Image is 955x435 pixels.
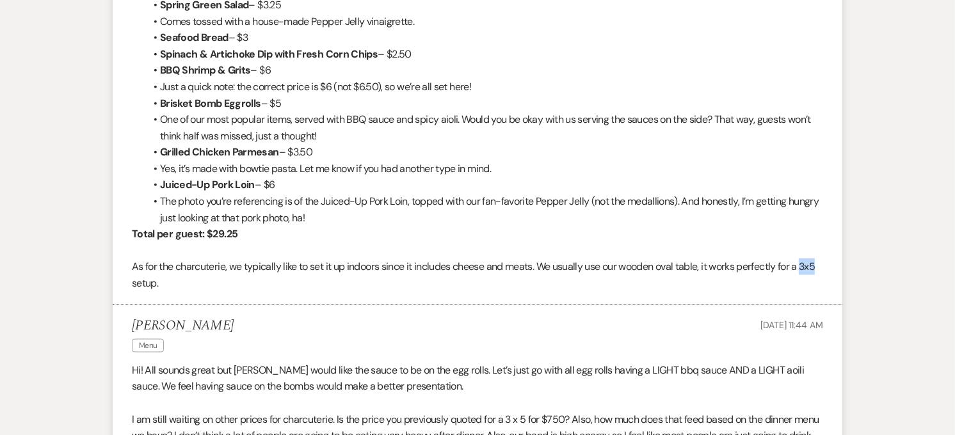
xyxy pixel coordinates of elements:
[132,318,234,334] h5: [PERSON_NAME]
[132,339,164,352] span: Menu
[145,79,823,95] li: Just a quick note: the correct price is $6 (not $6.50), so we’re all set here!
[160,97,261,110] strong: Brisket Bomb Eggrolls
[132,258,823,291] p: As for the charcuterie, we typically like to set it up indoors since it includes cheese and meats...
[145,46,823,63] li: – $2.50
[145,161,823,177] li: Yes, it’s made with bowtie pasta. Let me know if you had another type in mind.
[145,144,823,161] li: – $3.50
[160,31,229,44] strong: Seafood Bread
[145,29,823,46] li: – $3
[160,47,378,61] strong: Spinach & Artichoke Dip with Fresh Corn Chips
[145,193,823,226] li: The photo you’re referencing is of the Juiced-Up Pork Loin, topped with our fan-favorite Pepper J...
[160,63,250,77] strong: BBQ Shrimp & Grits
[145,111,823,144] li: One of our most popular items, served with BBQ sauce and spicy aioli. Would you be okay with us s...
[145,62,823,79] li: – $6
[760,319,823,331] span: [DATE] 11:44 AM
[145,95,823,112] li: – $5
[145,13,823,30] li: Comes tossed with a house-made Pepper Jelly vinaigrette.
[160,178,255,191] strong: Juiced-Up Pork Loin
[132,362,823,395] p: Hi! All sounds great but [PERSON_NAME] would like the sauce to be on the egg rolls. Let’s just go...
[132,227,237,241] strong: Total per guest: $29.25
[160,145,279,159] strong: Grilled Chicken Parmesan
[145,177,823,193] li: – $6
